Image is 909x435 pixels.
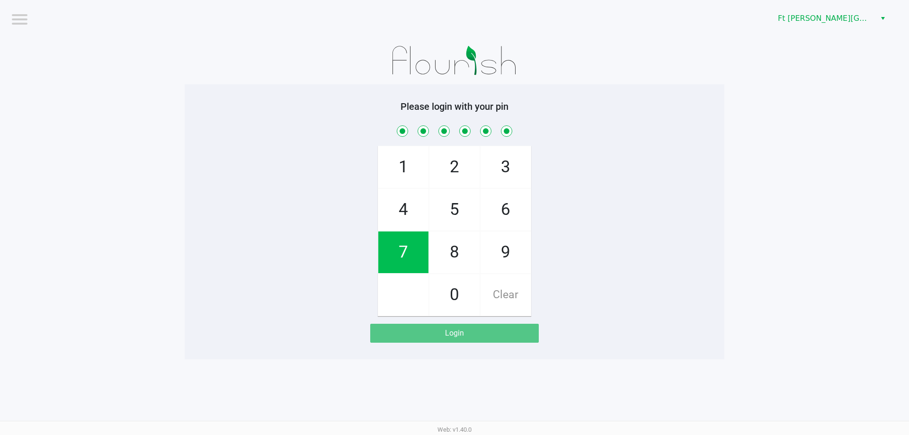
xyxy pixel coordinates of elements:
[876,10,890,27] button: Select
[481,231,531,273] span: 9
[378,189,428,231] span: 4
[429,274,480,316] span: 0
[481,146,531,188] span: 3
[437,426,472,433] span: Web: v1.40.0
[429,189,480,231] span: 5
[429,146,480,188] span: 2
[429,231,480,273] span: 8
[378,231,428,273] span: 7
[481,274,531,316] span: Clear
[778,13,870,24] span: Ft [PERSON_NAME][GEOGRAPHIC_DATA]
[192,101,717,112] h5: Please login with your pin
[378,146,428,188] span: 1
[481,189,531,231] span: 6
